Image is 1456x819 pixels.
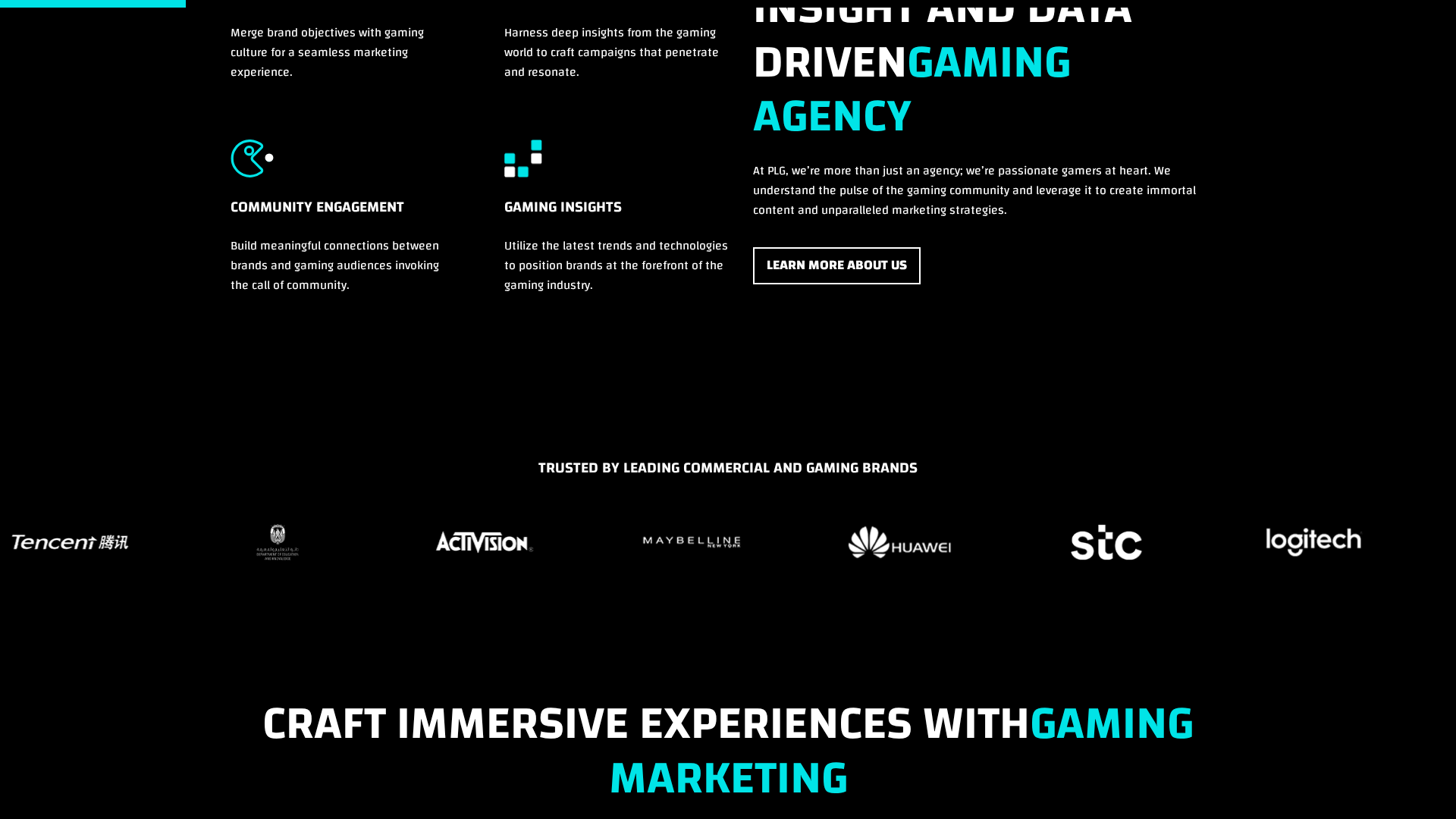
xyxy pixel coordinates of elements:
[504,236,733,295] p: Utilize the latest trends and technologies to position brands at the forefront of the gaming indu...
[1219,519,1408,565] div: 20 / 37
[753,19,1071,160] strong: gaming Agency
[1012,519,1201,565] div: 19 / 37
[231,236,450,295] p: Build meaningful connections between brands and gaming audiences invoking the call of community.
[805,519,993,565] div: 18 / 37
[1262,523,1367,560] img: logit
[183,519,372,565] div: 15 / 37
[11,457,1445,487] h5: TRUSTED BY LEADING COMMERCIAL AND GAMING BRANDS
[504,196,733,236] h5: Gaming Insights
[253,520,303,564] img: doek
[391,519,579,565] div: 16 / 37
[231,196,450,236] h5: Community Engagement
[753,161,1223,220] p: At PLG, we’re more than just an agency; we’re passionate gamers at heart. We understand the pulse...
[431,527,538,557] img: activa
[844,522,955,562] img: huwawei
[753,247,921,284] a: Learn More About Us
[8,531,132,554] img: tencent
[1068,520,1147,564] img: stc
[639,532,745,551] img: maybelline
[598,519,786,565] div: 17 / 37
[231,23,450,82] p: Merge brand objectives with gaming culture for a seamless marketing experience.
[1380,746,1456,819] iframe: Chat Widget
[504,23,733,82] p: Harness deep insights from the gaming world to craft campaigns that penetrate and resonate.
